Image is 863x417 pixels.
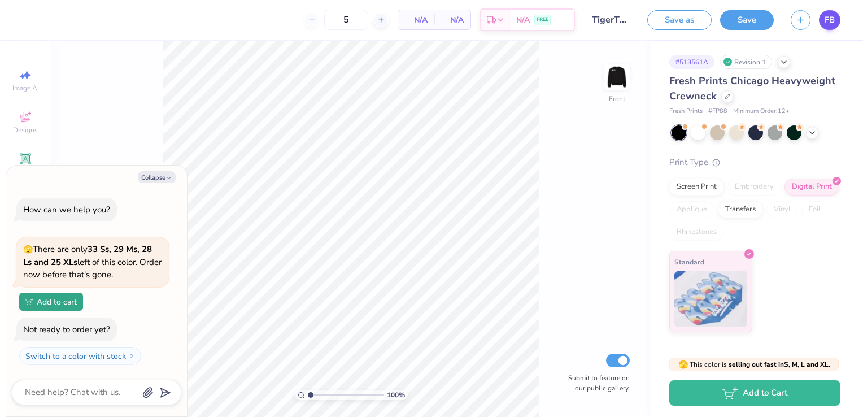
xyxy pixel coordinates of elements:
button: Add to Cart [669,380,840,406]
input: Untitled Design [583,8,639,31]
span: FB [825,14,835,27]
input: – – [324,10,368,30]
div: Print Type [669,156,840,169]
div: Front [609,94,625,104]
span: Minimum Order: 12 + [733,107,790,116]
div: Screen Print [669,179,724,196]
img: Add to cart [25,298,33,305]
span: N/A [405,14,428,26]
div: Foil [801,201,828,218]
strong: selling out fast in S, M, L and XL [729,360,829,369]
a: FB [819,10,840,30]
button: Switch to a color with stock [19,347,141,365]
span: N/A [441,14,464,26]
span: 🫣 [23,244,33,255]
div: Transfers [718,201,763,218]
span: N/A [516,14,530,26]
div: How can we help you? [23,204,110,215]
img: Front [605,66,628,88]
strong: 33 Ss, 29 Ms, 28 Ls and 25 XLs [23,244,152,268]
div: Rhinestones [669,224,724,241]
span: Fresh Prints Chicago Heavyweight Crewneck [669,74,835,103]
span: Standard [674,256,704,268]
div: Embroidery [727,179,781,196]
button: Add to cart [19,293,83,311]
div: Not ready to order yet? [23,324,110,335]
img: Standard [674,271,747,327]
div: Revision 1 [720,55,772,69]
span: 100 % [387,390,405,400]
div: Digital Print [784,179,839,196]
button: Collapse [138,171,176,183]
span: Fresh Prints [669,107,703,116]
div: Vinyl [766,201,798,218]
button: Save [720,10,774,30]
label: Submit to feature on our public gallery. [562,373,630,393]
span: # FP88 [708,107,727,116]
div: # 513561A [669,55,714,69]
span: There are only left of this color. Order now before that's gone. [23,244,162,280]
img: Switch to a color with stock [128,353,135,359]
span: This color is . [678,359,830,370]
span: Image AI [12,84,39,93]
span: 🫣 [678,359,688,370]
div: Applique [669,201,714,218]
span: FREE [537,16,548,24]
button: Save as [647,10,712,30]
span: Designs [13,125,38,134]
